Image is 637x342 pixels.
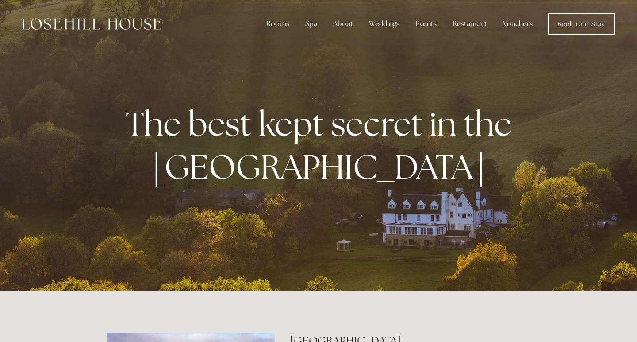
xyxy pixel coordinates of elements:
div: Weddings [362,15,407,33]
div: Rooms [259,15,296,33]
a: Vouchers [496,15,540,33]
a: Book Your Stay [548,13,615,35]
div: Events [408,15,444,33]
strong: The best kept secret in the [GEOGRAPHIC_DATA] [126,102,519,189]
div: About [326,15,360,33]
div: Spa [298,15,324,33]
img: Losehill House [22,18,161,30]
div: Restaurant [445,15,494,33]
